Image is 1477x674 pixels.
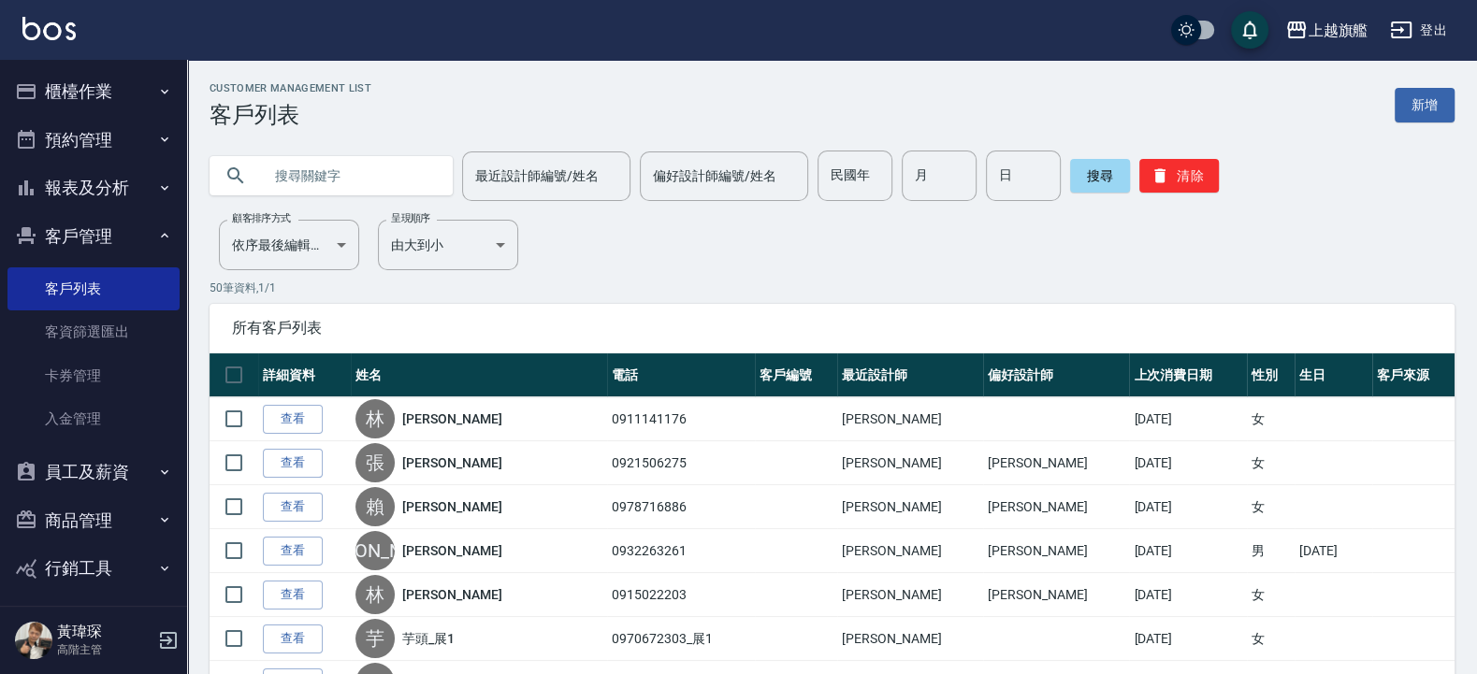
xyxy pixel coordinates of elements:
[402,629,455,648] a: 芋頭_展1
[402,409,501,428] a: [PERSON_NAME]
[983,485,1129,529] td: [PERSON_NAME]
[1247,529,1295,573] td: 男
[391,211,430,225] label: 呈現順序
[263,581,323,609] a: 查看
[837,573,983,617] td: [PERSON_NAME]
[1278,11,1375,50] button: 上越旗艦
[983,529,1129,573] td: [PERSON_NAME]
[7,310,180,353] a: 客資篩選匯出
[1295,353,1372,397] th: 生日
[7,267,180,310] a: 客戶列表
[1247,573,1295,617] td: 女
[355,531,395,570] div: [PERSON_NAME]
[837,485,983,529] td: [PERSON_NAME]
[1295,529,1372,573] td: [DATE]
[7,448,180,496] button: 員工及薪資
[1129,617,1247,661] td: [DATE]
[7,164,180,212] button: 報表及分析
[7,544,180,593] button: 行銷工具
[210,102,371,128] h3: 客戶列表
[837,617,983,661] td: [PERSON_NAME]
[57,641,152,658] p: 高階主管
[1247,617,1295,661] td: 女
[983,353,1129,397] th: 偏好設計師
[607,441,754,485] td: 0921506275
[355,443,395,482] div: 張
[607,617,754,661] td: 0970672303_展1
[263,537,323,566] a: 查看
[1247,441,1295,485] td: 女
[607,529,754,573] td: 0932263261
[7,67,180,116] button: 櫃檯作業
[355,487,395,526] div: 賴
[355,619,395,658] div: 芋
[1247,485,1295,529] td: 女
[355,399,395,438] div: 林
[1383,13,1455,48] button: 登出
[607,485,754,529] td: 0978716886
[258,353,351,397] th: 詳細資料
[837,529,983,573] td: [PERSON_NAME]
[1247,353,1295,397] th: 性別
[402,497,501,516] a: [PERSON_NAME]
[837,441,983,485] td: [PERSON_NAME]
[607,353,754,397] th: 電話
[983,573,1129,617] td: [PERSON_NAME]
[7,593,180,641] button: 資料設定
[232,319,1432,337] span: 所有客戶列表
[263,449,323,478] a: 查看
[837,353,983,397] th: 最近設計師
[983,441,1129,485] td: [PERSON_NAME]
[1129,441,1247,485] td: [DATE]
[1139,159,1219,193] button: 清除
[1308,19,1368,42] div: 上越旗艦
[263,493,323,522] a: 查看
[1372,353,1455,397] th: 客戶來源
[57,623,152,641] h5: 黃瑋琛
[262,151,438,201] input: 搜尋關鍵字
[210,82,371,94] h2: Customer Management List
[1129,397,1247,441] td: [DATE]
[7,397,180,440] a: 入金管理
[351,353,607,397] th: 姓名
[1129,485,1247,529] td: [DATE]
[755,353,837,397] th: 客戶編號
[1231,11,1268,49] button: save
[1129,573,1247,617] td: [DATE]
[355,575,395,614] div: 林
[7,496,180,545] button: 商品管理
[210,280,1455,296] p: 50 筆資料, 1 / 1
[219,220,359,270] div: 依序最後編輯時間
[7,212,180,261] button: 客戶管理
[15,622,52,659] img: Person
[1395,88,1455,122] a: 新增
[7,116,180,165] button: 預約管理
[402,453,501,472] a: [PERSON_NAME]
[232,211,291,225] label: 顧客排序方式
[378,220,518,270] div: 由大到小
[1247,397,1295,441] td: 女
[402,585,501,604] a: [PERSON_NAME]
[607,397,754,441] td: 0911141176
[402,541,501,560] a: [PERSON_NAME]
[22,17,76,40] img: Logo
[1129,353,1247,397] th: 上次消費日期
[7,354,180,397] a: 卡券管理
[837,397,983,441] td: [PERSON_NAME]
[1129,529,1247,573] td: [DATE]
[1070,159,1130,193] button: 搜尋
[263,405,323,434] a: 查看
[607,573,754,617] td: 0915022203
[263,624,323,653] a: 查看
